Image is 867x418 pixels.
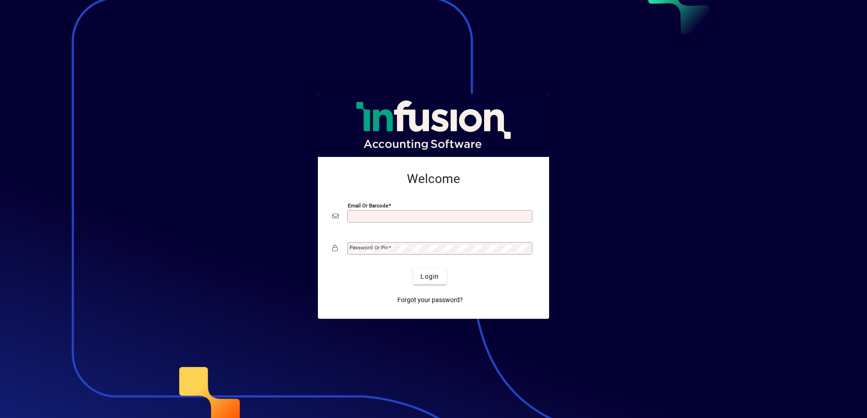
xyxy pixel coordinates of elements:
[397,295,463,305] span: Forgot your password?
[350,244,388,251] mat-label: Password or Pin
[420,272,439,281] span: Login
[348,202,388,209] mat-label: Email or Barcode
[332,171,535,187] h2: Welcome
[413,268,446,285] button: Login
[394,292,466,308] a: Forgot your password?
